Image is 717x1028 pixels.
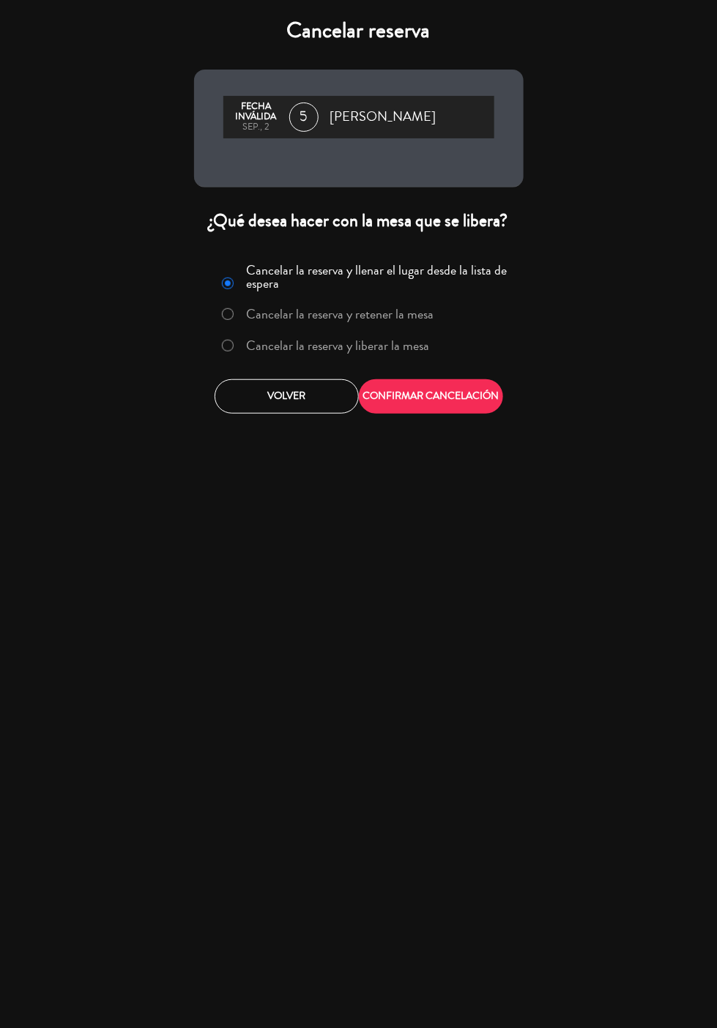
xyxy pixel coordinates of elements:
[231,122,282,133] div: sep., 2
[359,379,503,414] button: CONFIRMAR CANCELACIÓN
[231,102,282,122] div: Fecha inválida
[215,379,359,414] button: Volver
[246,339,429,352] label: Cancelar la reserva y liberar la mesa
[289,103,319,132] span: 5
[194,18,524,44] h4: Cancelar reserva
[330,106,436,128] span: [PERSON_NAME]
[246,308,434,321] label: Cancelar la reserva y retener la mesa
[246,264,514,290] label: Cancelar la reserva y llenar el lugar desde la lista de espera
[194,209,524,232] div: ¿Qué desea hacer con la mesa que se libera?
